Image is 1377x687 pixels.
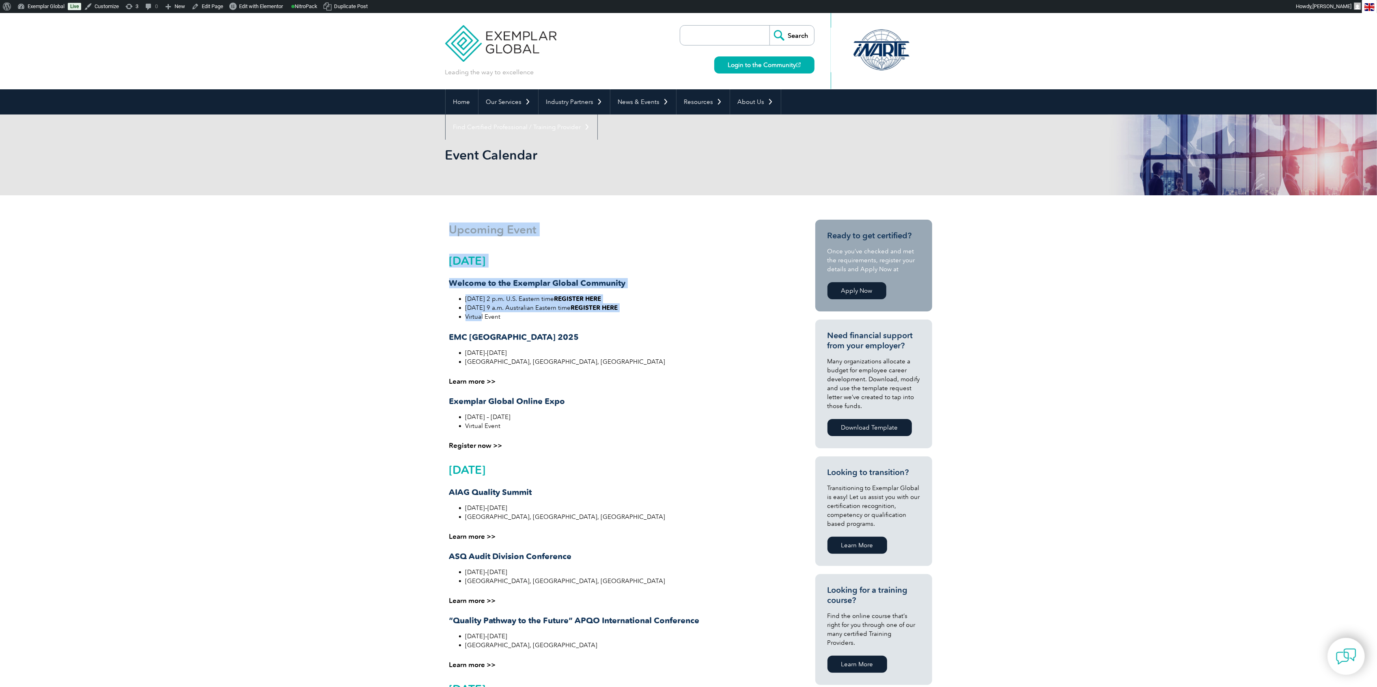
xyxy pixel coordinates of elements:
[827,357,920,410] p: Many organizations allocate a budget for employee career development. Download, modify and use th...
[769,26,814,45] input: Search
[677,89,730,114] a: Resources
[827,467,920,477] h3: Looking to transition?
[827,231,920,241] h3: Ready to get certified?
[445,147,757,163] h1: Event Calendar
[445,13,557,62] img: Exemplar Global
[539,89,610,114] a: Industry Partners
[445,68,534,77] p: Leading the way to excellence
[610,89,676,114] a: News & Events
[554,295,601,302] a: REGISTER HERE
[1364,3,1375,11] img: en
[465,503,781,512] li: [DATE]–[DATE]
[827,331,920,351] h3: Need financial support from your employer?
[446,89,478,114] a: Home
[827,656,887,673] a: Learn More
[1336,646,1356,667] img: contact-chat.png
[449,332,579,342] strong: EMC [GEOGRAPHIC_DATA] 2025
[714,56,815,73] a: Login to the Community
[827,484,920,528] p: Transitioning to Exemplar Global is easy! Let us assist you with our certification recognition, c...
[68,3,81,10] a: Live
[571,304,618,311] a: REGISTER HERE
[465,312,781,321] li: Virtual Event
[478,89,538,114] a: Our Services
[449,441,502,449] a: Register now >>
[827,419,912,436] a: Download Template
[465,577,781,585] li: [GEOGRAPHIC_DATA], [GEOGRAPHIC_DATA], [GEOGRAPHIC_DATA]
[465,303,781,312] li: [DATE] 9 a.m. Australian Eastern time
[796,63,801,67] img: open_square.png
[449,487,532,497] strong: AIAG Quality Summit
[827,247,920,274] p: Once you’ve checked and met the requirements, register your details and Apply Now at
[449,377,496,385] a: Learn more >>
[449,278,626,288] strong: Welcome to the Exemplar Global Community
[449,224,782,235] h1: Upcoming Event
[239,3,283,9] span: Edit with Elementor
[449,396,565,406] strong: Exemplar Global Online Expo
[827,537,887,554] a: Learn More
[465,512,781,521] li: [GEOGRAPHIC_DATA], [GEOGRAPHIC_DATA], [GEOGRAPHIC_DATA]
[827,585,920,605] h3: Looking for a training course?
[730,89,781,114] a: About Us
[446,114,597,140] a: Find Certified Professional / Training Provider
[449,661,496,669] a: Learn more >>
[465,641,781,650] li: [GEOGRAPHIC_DATA], [GEOGRAPHIC_DATA]
[449,596,496,605] a: Learn more >>
[465,413,781,421] li: [DATE] – [DATE]
[449,551,572,561] strong: ASQ Audit Division Conference
[827,282,886,299] a: Apply Now
[465,421,781,430] li: Virtual Event
[465,568,781,577] li: [DATE]–[DATE]
[465,348,781,357] li: [DATE]-[DATE]
[449,616,700,625] strong: “Quality Pathway to the Future” APQO International Conference
[465,632,781,641] li: [DATE]–[DATE]
[1312,3,1351,9] span: [PERSON_NAME]
[465,294,781,303] li: [DATE] 2 p.m. U.S. Eastern time
[827,611,920,647] p: Find the online course that’s right for you through one of our many certified Training Providers.
[449,254,781,267] h2: [DATE]
[449,532,496,540] a: Learn more >>
[449,463,781,476] h2: [DATE]
[465,357,781,366] li: [GEOGRAPHIC_DATA], [GEOGRAPHIC_DATA], [GEOGRAPHIC_DATA]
